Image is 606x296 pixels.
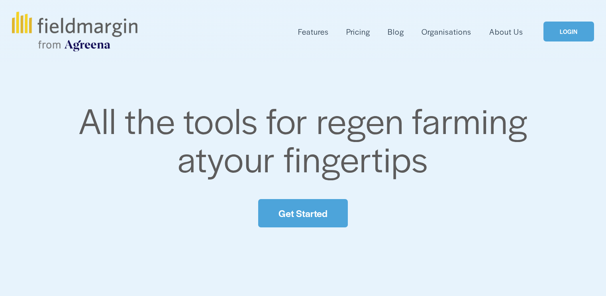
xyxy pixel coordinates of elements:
a: About Us [489,25,523,38]
a: folder dropdown [298,25,329,38]
img: fieldmargin.com [12,12,137,51]
a: LOGIN [543,22,594,42]
a: Pricing [346,25,370,38]
span: Features [298,26,329,37]
span: your fingertips [207,133,428,183]
a: Blog [388,25,404,38]
a: Get Started [258,199,347,227]
a: Organisations [422,25,471,38]
span: All the tools for regen farming at [78,95,528,183]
